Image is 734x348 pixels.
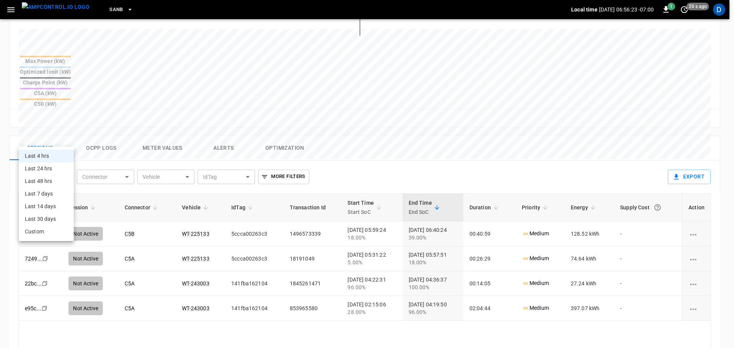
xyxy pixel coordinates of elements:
li: Last 24 hrs [19,162,74,175]
li: Last 7 days [19,188,74,200]
li: Last 48 hrs [19,175,74,188]
li: Custom [19,225,74,238]
li: Last 4 hrs [19,150,74,162]
li: Last 14 days [19,200,74,213]
li: Last 30 days [19,213,74,225]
